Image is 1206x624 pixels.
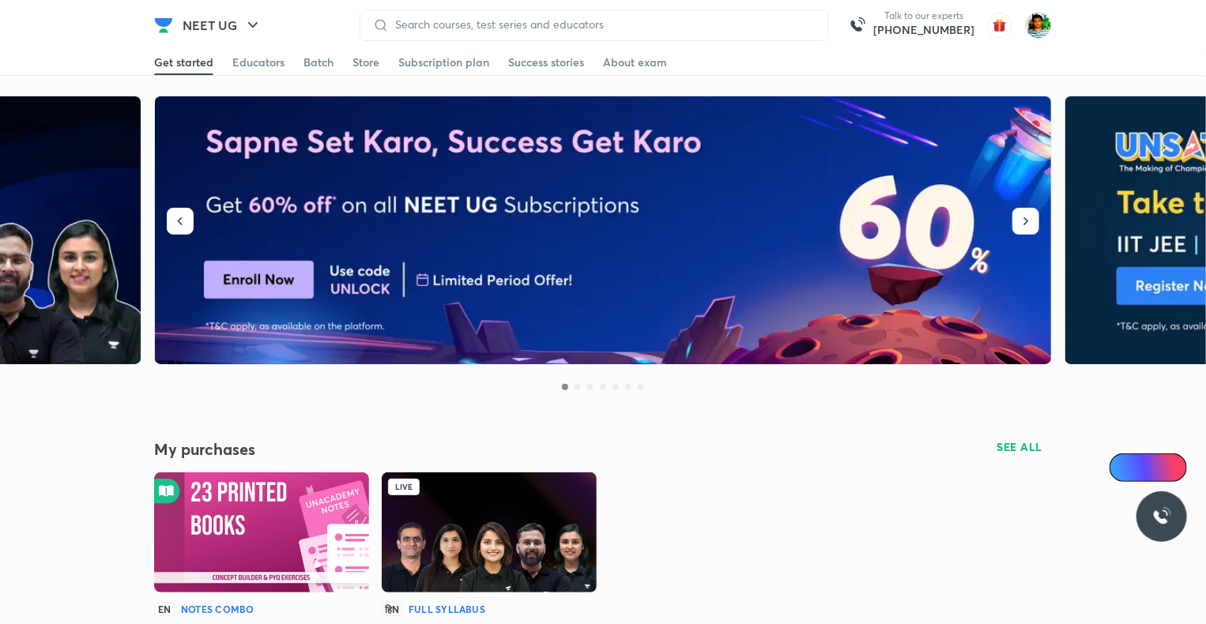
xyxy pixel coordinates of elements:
[388,479,420,495] div: Live
[987,13,1012,38] img: avatar
[1136,461,1178,474] span: Ai Doubts
[154,55,213,70] div: Get started
[389,18,816,31] input: Search courses, test series and educators
[508,50,584,75] a: Success stories
[154,50,213,75] a: Get started
[352,55,379,70] div: Store
[181,602,254,616] h6: Notes Combo
[1119,461,1132,474] img: Icon
[173,9,272,41] button: NEET UG
[303,50,334,75] a: Batch
[997,442,1043,453] span: SEE ALL
[409,602,485,616] h6: Full Syllabus
[232,50,285,75] a: Educators
[154,16,173,35] img: Company Logo
[154,439,603,460] h4: My purchases
[988,434,1053,460] button: SEE ALL
[154,472,369,592] img: Batch Thumbnail
[382,602,402,616] p: हिN
[154,602,175,616] p: EN
[303,55,334,70] div: Batch
[398,50,489,75] a: Subscription plan
[398,55,489,70] div: Subscription plan
[603,50,667,75] a: About exam
[603,55,667,70] div: About exam
[873,22,974,38] a: [PHONE_NUMBER]
[382,472,597,592] img: Batch Thumbnail
[1110,453,1187,482] a: Ai Doubts
[508,55,584,70] div: Success stories
[873,9,974,22] p: Talk to our experts
[1025,12,1052,39] img: Mehul Ghosh
[1152,507,1171,526] img: ttu
[842,9,873,41] img: call-us
[352,50,379,75] a: Store
[232,55,285,70] div: Educators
